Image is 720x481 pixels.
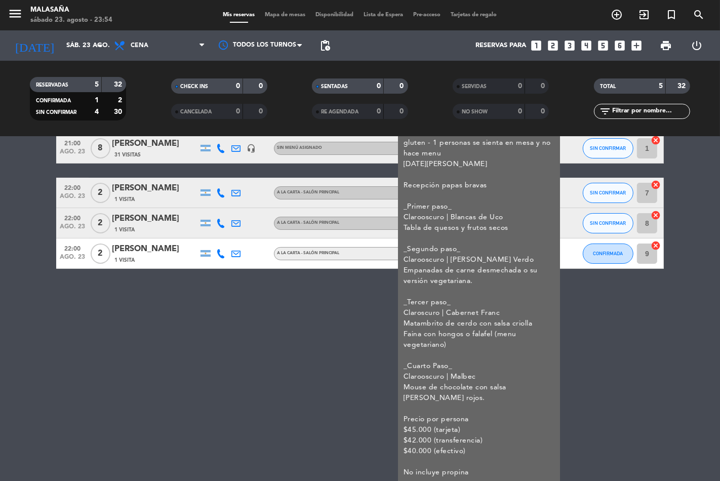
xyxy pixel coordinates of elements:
[651,210,661,220] i: cancel
[541,83,547,90] strong: 0
[530,39,543,52] i: looks_one
[651,135,661,145] i: cancel
[541,108,547,115] strong: 0
[180,109,212,114] span: CANCELADA
[260,12,311,18] span: Mapa de mesas
[60,193,85,205] span: ago. 23
[590,145,626,151] span: SIN CONFIRMAR
[236,108,240,115] strong: 0
[118,97,124,104] strong: 2
[475,42,526,50] span: Reservas para
[91,213,110,233] span: 2
[660,39,672,52] span: print
[91,138,110,158] span: 8
[114,108,124,115] strong: 30
[590,190,626,195] span: SIN CONFIRMAR
[611,106,690,117] input: Filtrar por nombre...
[277,146,322,150] span: Sin menú asignado
[518,83,522,90] strong: 0
[236,83,240,90] strong: 0
[665,9,677,21] i: turned_in_not
[60,148,85,160] span: ago. 23
[36,98,71,103] span: CONFIRMADA
[277,221,339,225] span: A LA CARTA - Salón Principal
[446,12,502,18] span: Tarjetas de regalo
[311,12,359,18] span: Disponibilidad
[114,151,141,159] span: 31 Visitas
[30,15,112,25] div: sábado 23. agosto - 23:54
[95,97,99,104] strong: 1
[114,81,124,88] strong: 32
[400,83,406,90] strong: 0
[277,251,339,255] span: A LA CARTA - Salón Principal
[590,220,626,226] span: SIN CONFIRMAR
[659,83,663,90] strong: 5
[259,83,265,90] strong: 0
[30,5,112,15] div: Malasaña
[651,240,661,251] i: cancel
[60,223,85,235] span: ago. 23
[321,109,358,114] span: RE AGENDADA
[677,83,688,90] strong: 32
[462,84,487,89] span: SERVIDAS
[91,244,110,264] span: 2
[95,108,99,115] strong: 4
[611,9,623,21] i: add_circle_outline
[377,108,381,115] strong: 0
[218,12,260,18] span: Mis reservas
[60,137,85,148] span: 21:00
[114,226,135,234] span: 1 Visita
[651,180,661,190] i: cancel
[563,39,576,52] i: looks_3
[259,108,265,115] strong: 0
[8,34,61,57] i: [DATE]
[630,39,643,52] i: add_box
[583,138,633,158] button: SIN CONFIRMAR
[36,83,68,88] span: RESERVADAS
[60,254,85,265] span: ago. 23
[377,83,381,90] strong: 0
[613,39,626,52] i: looks_6
[247,144,256,153] i: headset_mic
[682,30,713,61] div: LOG OUT
[693,9,705,21] i: search
[638,9,650,21] i: exit_to_app
[599,105,611,117] i: filter_list
[319,39,331,52] span: pending_actions
[593,251,623,256] span: CONFIRMADA
[546,39,559,52] i: looks_two
[691,39,703,52] i: power_settings_new
[60,181,85,193] span: 22:00
[60,242,85,254] span: 22:00
[462,109,488,114] span: NO SHOW
[583,183,633,203] button: SIN CONFIRMAR
[180,84,208,89] span: CHECK INS
[277,190,339,194] span: A LA CARTA - Salón Principal
[8,6,23,21] i: menu
[60,212,85,223] span: 22:00
[112,212,198,225] div: [PERSON_NAME]
[596,39,610,52] i: looks_5
[114,256,135,264] span: 1 Visita
[8,6,23,25] button: menu
[600,84,616,89] span: TOTAL
[112,137,198,150] div: [PERSON_NAME]
[404,116,555,478] div: CATA PRIVADA - SEÑA DE $40.000 *Cata privada* 18 personas, 1 menu sin gluten - 1 personas se sien...
[583,244,633,264] button: CONFIRMADA
[95,81,99,88] strong: 5
[36,110,76,115] span: SIN CONFIRMAR
[321,84,348,89] span: SENTADAS
[359,12,409,18] span: Lista de Espera
[131,42,148,49] span: Cena
[580,39,593,52] i: looks_4
[114,195,135,204] span: 1 Visita
[583,213,633,233] button: SIN CONFIRMAR
[518,108,522,115] strong: 0
[94,39,106,52] i: arrow_drop_down
[409,12,446,18] span: Pre-acceso
[112,182,198,195] div: [PERSON_NAME]
[400,108,406,115] strong: 0
[112,243,198,256] div: [PERSON_NAME]
[91,183,110,203] span: 2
